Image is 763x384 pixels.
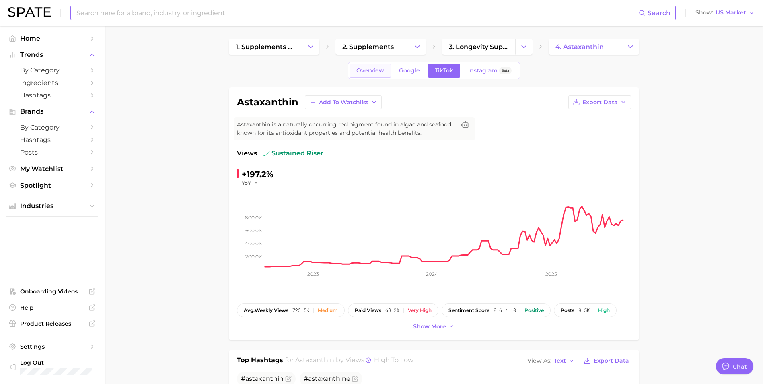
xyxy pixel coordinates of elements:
span: by Category [20,66,84,74]
div: Very high [408,308,432,313]
a: Help [6,301,98,314]
button: Brands [6,105,98,118]
span: Ingredients [20,79,84,87]
span: 1. supplements & ingestibles [236,43,295,51]
button: Show more [411,321,457,332]
span: Instagram [468,67,498,74]
span: YoY [242,180,251,186]
div: High [598,308,610,313]
span: Export Data [594,357,629,364]
a: 1. supplements & ingestibles [229,39,302,55]
a: Spotlight [6,179,98,192]
button: Change Category [302,39,319,55]
tspan: 2023 [307,271,319,277]
a: Overview [350,64,391,78]
div: Positive [524,308,544,313]
span: US Market [716,10,746,15]
input: Search here for a brand, industry, or ingredient [76,6,639,20]
button: posts8.5kHigh [554,303,617,317]
button: Industries [6,200,98,212]
h1: astaxanthin [237,97,298,107]
a: by Category [6,64,98,76]
span: Views [237,149,257,158]
span: 8.6 / 10 [494,308,516,313]
a: Log out. Currently logged in with e-mail alyons@naturalfactors.com. [6,357,98,378]
button: Change Category [622,39,639,55]
button: Export Data [568,95,631,109]
span: My Watchlist [20,165,84,173]
tspan: 200.0k [245,253,262,259]
button: Trends [6,49,98,61]
span: Google [399,67,420,74]
span: sentiment score [448,308,489,313]
span: Onboarding Videos [20,288,84,295]
a: TikTok [428,64,460,78]
div: +197.2% [242,168,274,181]
a: Settings [6,341,98,353]
a: 4. astaxanthin [549,39,622,55]
span: Export Data [582,99,618,106]
span: by Category [20,124,84,131]
span: Hashtags [20,91,84,99]
span: Overview [356,67,384,74]
button: Add to Watchlist [305,95,382,109]
a: InstagramBeta [461,64,518,78]
span: astaxanthin [245,375,284,382]
span: Add to Watchlist [319,99,368,106]
button: Flag as miscategorized or irrelevant [285,376,292,382]
span: # [241,375,284,382]
tspan: 400.0k [245,240,262,246]
span: View As [527,359,551,363]
tspan: 2025 [545,271,557,277]
a: Ingredients [6,76,98,89]
span: 2. supplements [342,43,394,51]
abbr: average [244,307,255,313]
span: 68.2% [385,308,399,313]
span: astaxanthin [308,375,346,382]
span: Product Releases [20,320,84,327]
tspan: 600.0k [245,227,262,233]
span: astaxanthin [295,356,334,364]
span: Spotlight [20,182,84,189]
span: Astaxanthin is a naturally occurring red pigment found in algae and seafood, known for its antiox... [237,120,456,137]
button: YoY [242,180,259,186]
img: SPATE [8,7,51,17]
span: Show [695,10,713,15]
span: Posts [20,149,84,156]
tspan: 800.0k [245,215,262,221]
button: Export Data [582,355,631,367]
a: 3. longevity supplements [442,39,515,55]
a: Hashtags [6,89,98,101]
span: Trends [20,51,84,58]
button: ShowUS Market [693,8,757,18]
span: 723.5k [292,308,309,313]
button: avg.weekly views723.5kMedium [237,303,345,317]
a: Product Releases [6,318,98,330]
span: paid views [355,308,381,313]
span: high to low [374,356,413,364]
a: Home [6,32,98,45]
span: # e [304,375,350,382]
img: sustained riser [263,150,270,157]
span: weekly views [244,308,288,313]
span: Brands [20,108,84,115]
div: Medium [318,308,338,313]
span: Industries [20,202,84,210]
button: Change Category [409,39,426,55]
h1: Top Hashtags [237,355,283,367]
a: by Category [6,121,98,134]
span: Hashtags [20,136,84,144]
span: Search [648,9,670,17]
button: View AsText [525,356,577,366]
span: Beta [502,67,509,74]
span: Log Out [20,359,97,366]
span: posts [561,308,574,313]
a: 2. supplements [335,39,409,55]
span: 3. longevity supplements [449,43,508,51]
a: Hashtags [6,134,98,146]
a: My Watchlist [6,163,98,175]
span: Text [554,359,566,363]
span: TikTok [435,67,453,74]
button: Flag as miscategorized or irrelevant [352,376,358,382]
button: Change Category [515,39,533,55]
